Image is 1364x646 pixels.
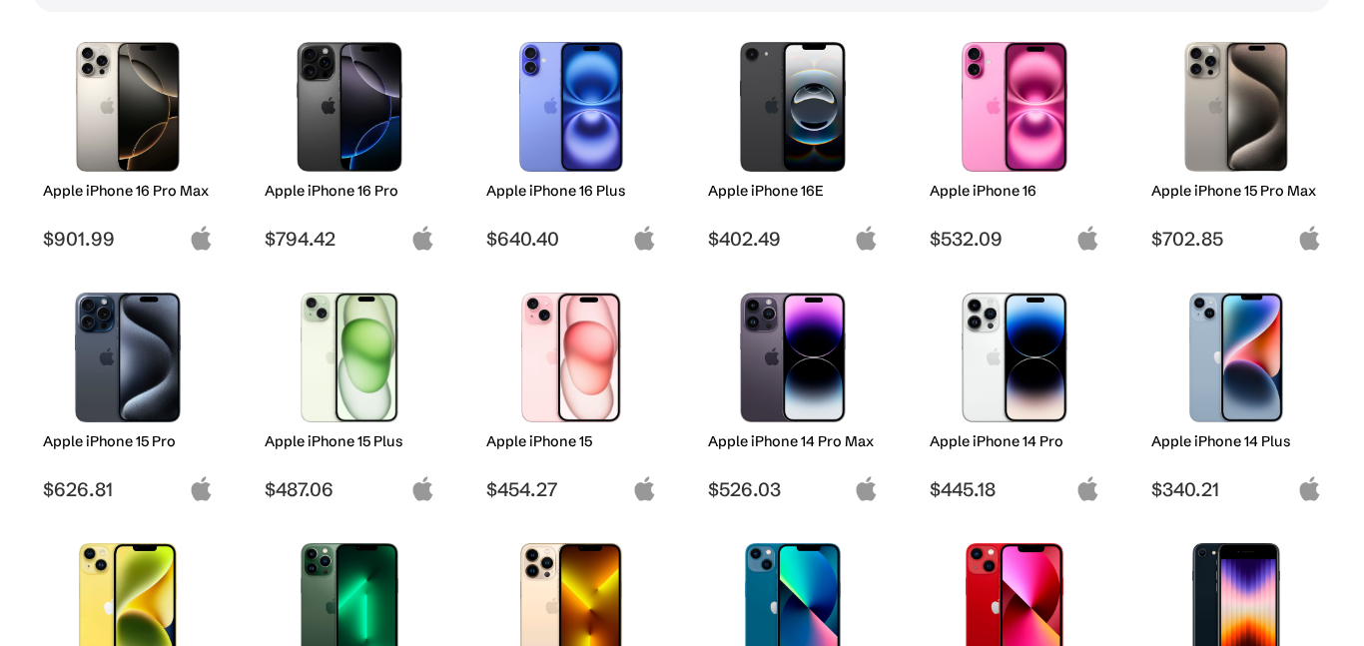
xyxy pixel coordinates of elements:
[33,283,223,501] a: iPhone 15 Pro Apple iPhone 15 Pro $626.81 apple-logo
[501,42,642,172] img: iPhone 16 Plus
[33,32,223,251] a: iPhone 16 Pro Max Apple iPhone 16 Pro Max $901.99 apple-logo
[723,42,864,172] img: iPhone 16E
[486,182,657,200] h2: Apple iPhone 16 Plus
[255,32,444,251] a: iPhone 16 Pro Apple iPhone 16 Pro $794.42 apple-logo
[945,42,1085,172] img: iPhone 16
[1151,432,1322,450] h2: Apple iPhone 14 Plus
[486,432,657,450] h2: Apple iPhone 15
[1166,293,1307,422] img: iPhone 14 Plus
[1151,182,1322,200] h2: Apple iPhone 15 Pro Max
[1151,227,1322,251] span: $702.85
[708,227,879,251] span: $402.49
[476,283,666,501] a: iPhone 15 Apple iPhone 15 $454.27 apple-logo
[189,226,214,251] img: apple-logo
[189,476,214,501] img: apple-logo
[1297,226,1322,251] img: apple-logo
[265,432,435,450] h2: Apple iPhone 15 Plus
[265,227,435,251] span: $794.42
[43,182,214,200] h2: Apple iPhone 16 Pro Max
[1141,32,1331,251] a: iPhone 15 Pro Max Apple iPhone 15 Pro Max $702.85 apple-logo
[486,227,657,251] span: $640.40
[1151,477,1322,501] span: $340.21
[930,182,1100,200] h2: Apple iPhone 16
[265,477,435,501] span: $487.06
[486,477,657,501] span: $454.27
[1075,476,1100,501] img: apple-logo
[854,226,879,251] img: apple-logo
[920,283,1109,501] a: iPhone 14 Pro Apple iPhone 14 Pro $445.18 apple-logo
[410,476,435,501] img: apple-logo
[410,226,435,251] img: apple-logo
[1075,226,1100,251] img: apple-logo
[43,477,214,501] span: $626.81
[501,293,642,422] img: iPhone 15
[58,42,199,172] img: iPhone 16 Pro Max
[698,32,888,251] a: iPhone 16E Apple iPhone 16E $402.49 apple-logo
[930,432,1100,450] h2: Apple iPhone 14 Pro
[854,476,879,501] img: apple-logo
[698,283,888,501] a: iPhone 14 Pro Max Apple iPhone 14 Pro Max $526.03 apple-logo
[1166,42,1307,172] img: iPhone 15 Pro Max
[43,432,214,450] h2: Apple iPhone 15 Pro
[280,42,420,172] img: iPhone 16 Pro
[255,283,444,501] a: iPhone 15 Plus Apple iPhone 15 Plus $487.06 apple-logo
[476,32,666,251] a: iPhone 16 Plus Apple iPhone 16 Plus $640.40 apple-logo
[280,293,420,422] img: iPhone 15 Plus
[723,293,864,422] img: iPhone 14 Pro Max
[920,32,1109,251] a: iPhone 16 Apple iPhone 16 $532.09 apple-logo
[1297,476,1322,501] img: apple-logo
[1141,283,1331,501] a: iPhone 14 Plus Apple iPhone 14 Plus $340.21 apple-logo
[930,477,1100,501] span: $445.18
[708,432,879,450] h2: Apple iPhone 14 Pro Max
[632,226,657,251] img: apple-logo
[58,293,199,422] img: iPhone 15 Pro
[43,227,214,251] span: $901.99
[930,227,1100,251] span: $532.09
[265,182,435,200] h2: Apple iPhone 16 Pro
[708,477,879,501] span: $526.03
[632,476,657,501] img: apple-logo
[708,182,879,200] h2: Apple iPhone 16E
[945,293,1085,422] img: iPhone 14 Pro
